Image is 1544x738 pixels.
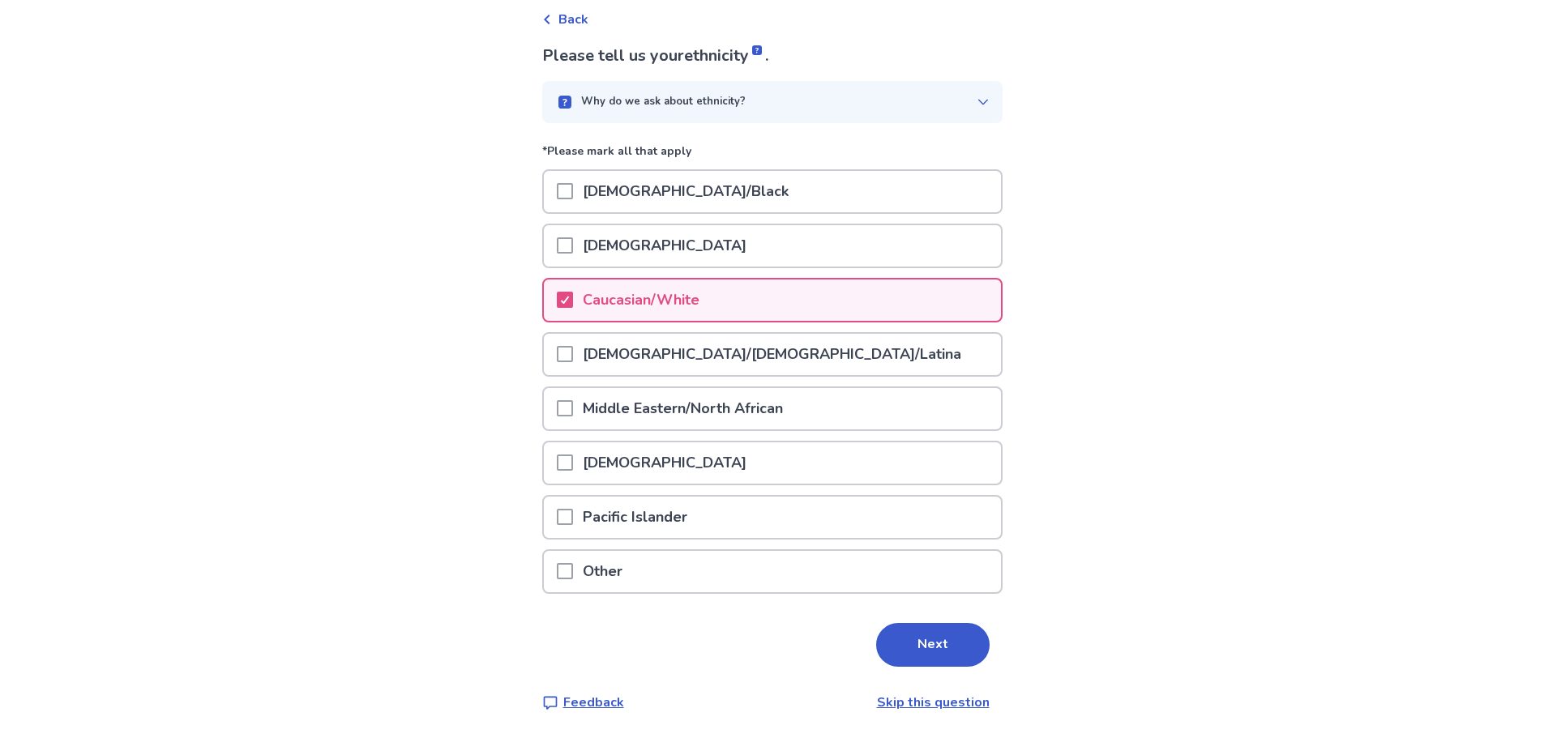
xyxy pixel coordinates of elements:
p: [DEMOGRAPHIC_DATA]/Black [573,171,798,212]
button: Next [876,623,990,667]
a: Skip this question [877,693,990,711]
span: Back [558,10,588,29]
p: Feedback [563,693,624,712]
p: [DEMOGRAPHIC_DATA]/[DEMOGRAPHIC_DATA]/Latina [573,334,971,375]
p: Caucasian/White [573,279,709,321]
p: Other [573,551,632,592]
p: *Please mark all that apply [542,143,1003,169]
p: [DEMOGRAPHIC_DATA] [573,225,756,267]
p: Please tell us your . [542,44,1003,68]
p: [DEMOGRAPHIC_DATA] [573,442,756,484]
p: Pacific Islander [573,497,697,538]
p: Middle Eastern/North African [573,388,793,429]
span: ethnicity [684,45,765,66]
a: Feedback [542,693,624,712]
p: Why do we ask about ethnicity? [581,94,746,110]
